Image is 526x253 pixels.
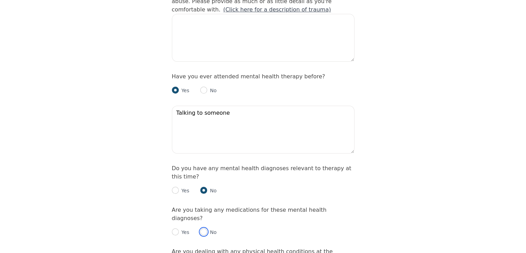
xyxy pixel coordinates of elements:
[179,87,190,94] p: Yes
[179,229,190,236] p: Yes
[223,6,331,13] a: (Click here for a description of trauma)
[172,165,351,180] label: Do you have any mental health diagnoses relevant to therapy at this time?
[207,229,216,236] p: No
[172,207,326,221] label: Are you taking any medications for these mental health diagnoses?
[172,106,354,154] textarea: Talking to someone
[207,87,216,94] p: No
[207,187,216,194] p: No
[179,187,190,194] p: Yes
[172,73,325,80] label: Have you ever attended mental health therapy before?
